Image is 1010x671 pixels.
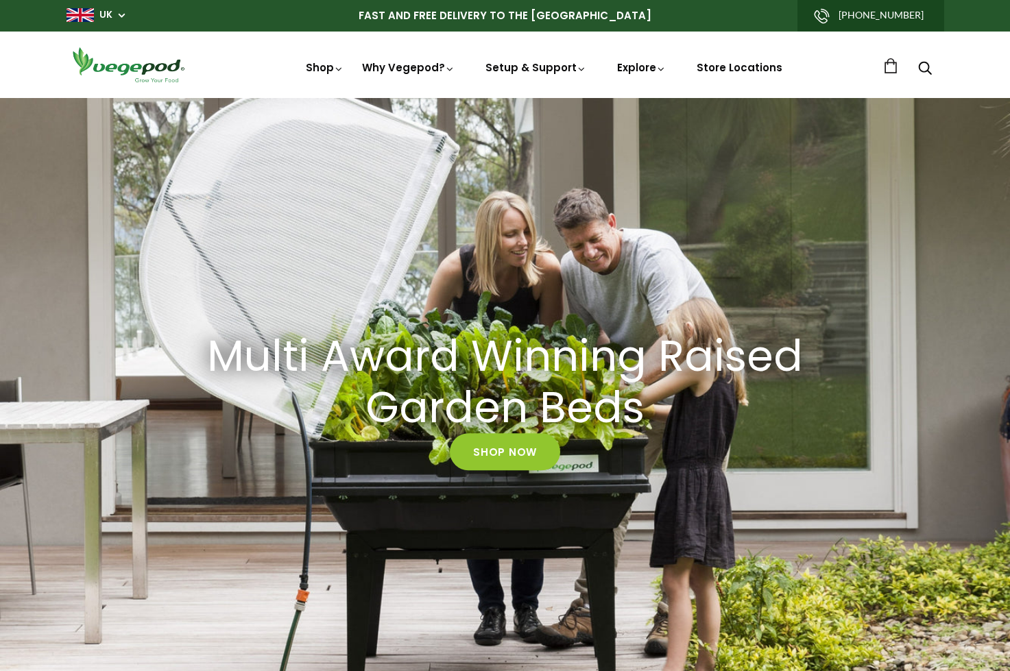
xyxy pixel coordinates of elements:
a: Multi Award Winning Raised Garden Beds [180,331,831,434]
a: Setup & Support [485,60,587,75]
h2: Multi Award Winning Raised Garden Beds [197,331,814,434]
a: Explore [617,60,666,75]
img: gb_large.png [67,8,94,22]
a: Shop Now [450,434,560,471]
a: Store Locations [697,60,782,75]
a: Search [918,62,932,77]
a: Shop [306,60,344,75]
a: Why Vegepod? [362,60,455,75]
a: UK [99,8,112,22]
img: Vegepod [67,45,190,84]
